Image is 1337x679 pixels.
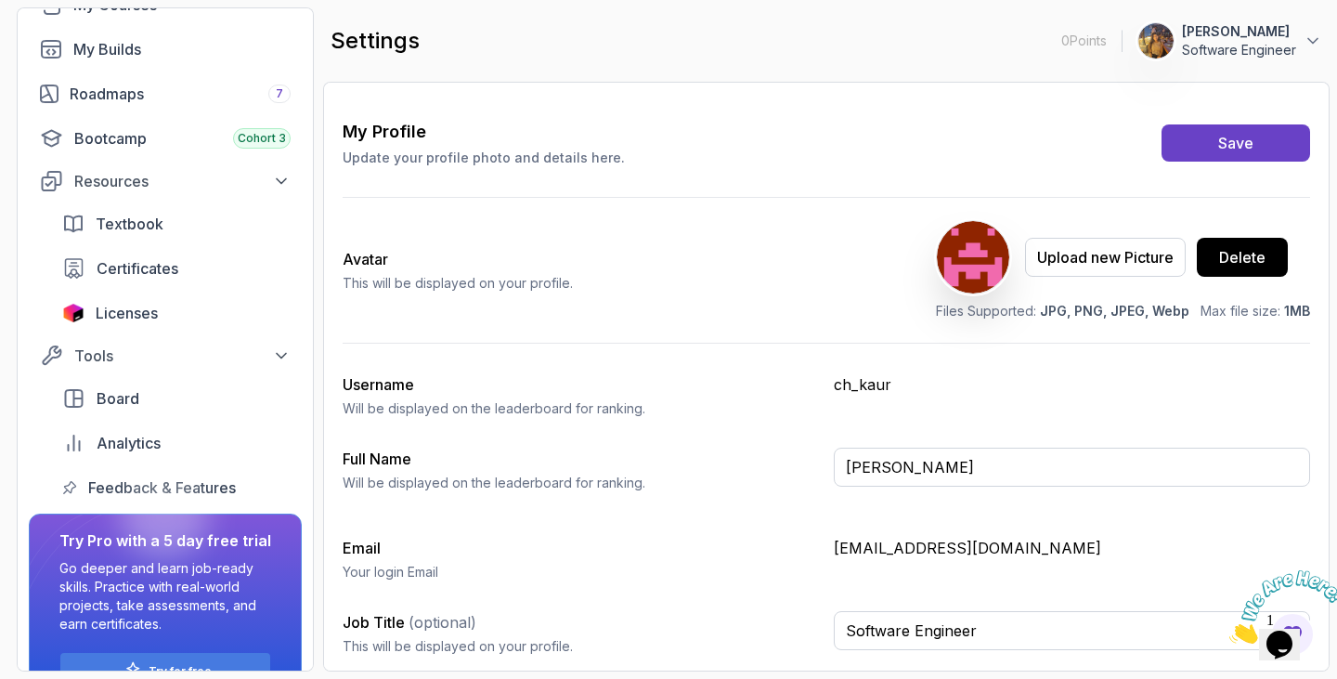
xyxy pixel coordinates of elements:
a: licenses [51,294,302,332]
p: Files Supported: Max file size: [936,302,1310,320]
span: JPG, PNG, JPEG, Webp [1040,303,1189,319]
p: Software Engineer [1182,41,1296,59]
h2: settings [331,26,420,56]
p: [PERSON_NAME] [1182,22,1296,41]
input: Enter your job [834,611,1310,650]
h3: My Profile [343,119,625,145]
span: Analytics [97,432,161,454]
a: bootcamp [29,120,302,157]
p: Will be displayed on the leaderboard for ranking. [343,399,819,418]
span: Textbook [96,213,163,235]
span: 1 [7,7,15,23]
button: Upload new Picture [1025,238,1186,277]
button: Delete [1197,238,1288,277]
a: analytics [51,424,302,462]
p: ch_kaur [834,373,1310,396]
iframe: chat widget [1222,563,1337,651]
h2: Avatar [343,248,573,270]
button: Tools [29,339,302,372]
input: Enter your full name [834,448,1310,487]
a: board [51,380,302,417]
div: Roadmaps [70,83,291,105]
div: Save [1218,132,1253,154]
div: Tools [74,345,291,367]
a: textbook [51,205,302,242]
span: Feedback & Features [88,477,236,499]
button: user profile image[PERSON_NAME]Software Engineer [1137,22,1322,59]
div: Delete [1219,246,1266,268]
div: Resources [74,170,291,192]
a: roadmaps [29,75,302,112]
img: jetbrains icon [62,304,84,322]
p: [EMAIL_ADDRESS][DOMAIN_NAME] [834,537,1310,559]
p: Your login Email [343,563,819,581]
div: My Builds [73,38,291,60]
span: Certificates [97,257,178,280]
img: user profile image [1138,23,1174,59]
p: 0 Points [1061,32,1107,50]
span: Board [97,387,139,410]
label: Username [343,375,414,394]
button: Resources [29,164,302,198]
button: Save [1162,124,1310,162]
span: (optional) [409,613,476,632]
label: Job Title [343,613,476,632]
a: feedback [51,469,302,506]
p: This will be displayed on your profile. [343,274,573,293]
span: 1MB [1284,303,1310,319]
span: Licenses [96,302,158,324]
h3: Email [343,537,819,559]
p: Update your profile photo and details here. [343,149,625,167]
img: user profile image [937,221,1009,294]
div: Bootcamp [74,127,291,150]
span: 7 [276,86,283,101]
a: builds [29,31,302,68]
label: Full Name [343,450,411,468]
span: Cohort 3 [238,131,286,146]
img: Chat attention grabber [7,7,123,81]
p: Will be displayed on the leaderboard for ranking. [343,474,819,492]
div: Upload new Picture [1037,246,1174,268]
a: certificates [51,250,302,287]
p: Go deeper and learn job-ready skills. Practice with real-world projects, take assessments, and ea... [59,559,271,633]
a: Try for free [149,664,212,679]
p: This will be displayed on your profile. [343,637,819,656]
